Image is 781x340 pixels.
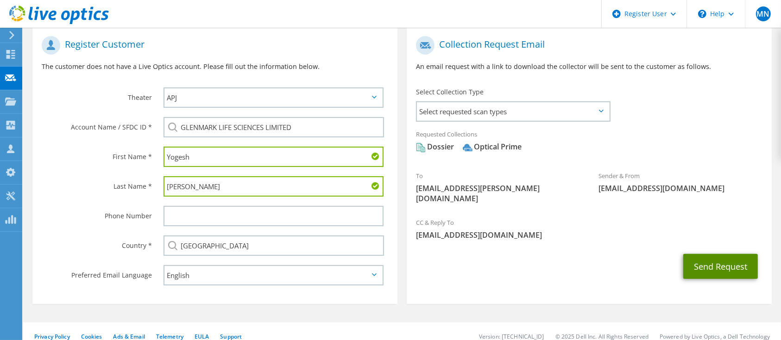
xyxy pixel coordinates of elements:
[416,142,454,152] div: Dossier
[42,147,152,161] label: First Name *
[698,10,706,18] svg: \n
[407,124,772,161] div: Requested Collections
[42,265,152,280] label: Preferred Email Language
[42,206,152,221] label: Phone Number
[416,62,762,72] p: An email request with a link to download the collector will be sent to the customer as follows.
[42,117,152,132] label: Account Name / SFDC ID *
[589,166,772,198] div: Sender & From
[42,36,384,55] h1: Register Customer
[417,102,609,121] span: Select requested scan types
[756,6,771,21] span: MN
[416,87,484,97] label: Select Collection Type
[42,176,152,191] label: Last Name *
[416,183,580,204] span: [EMAIL_ADDRESS][PERSON_NAME][DOMAIN_NAME]
[42,87,152,102] label: Theater
[463,142,522,152] div: Optical Prime
[42,62,388,72] p: The customer does not have a Live Optics account. Please fill out the information below.
[407,166,589,208] div: To
[416,36,758,55] h1: Collection Request Email
[416,230,762,240] span: [EMAIL_ADDRESS][DOMAIN_NAME]
[598,183,762,193] span: [EMAIL_ADDRESS][DOMAIN_NAME]
[407,213,772,245] div: CC & Reply To
[683,254,758,279] button: Send Request
[42,235,152,250] label: Country *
